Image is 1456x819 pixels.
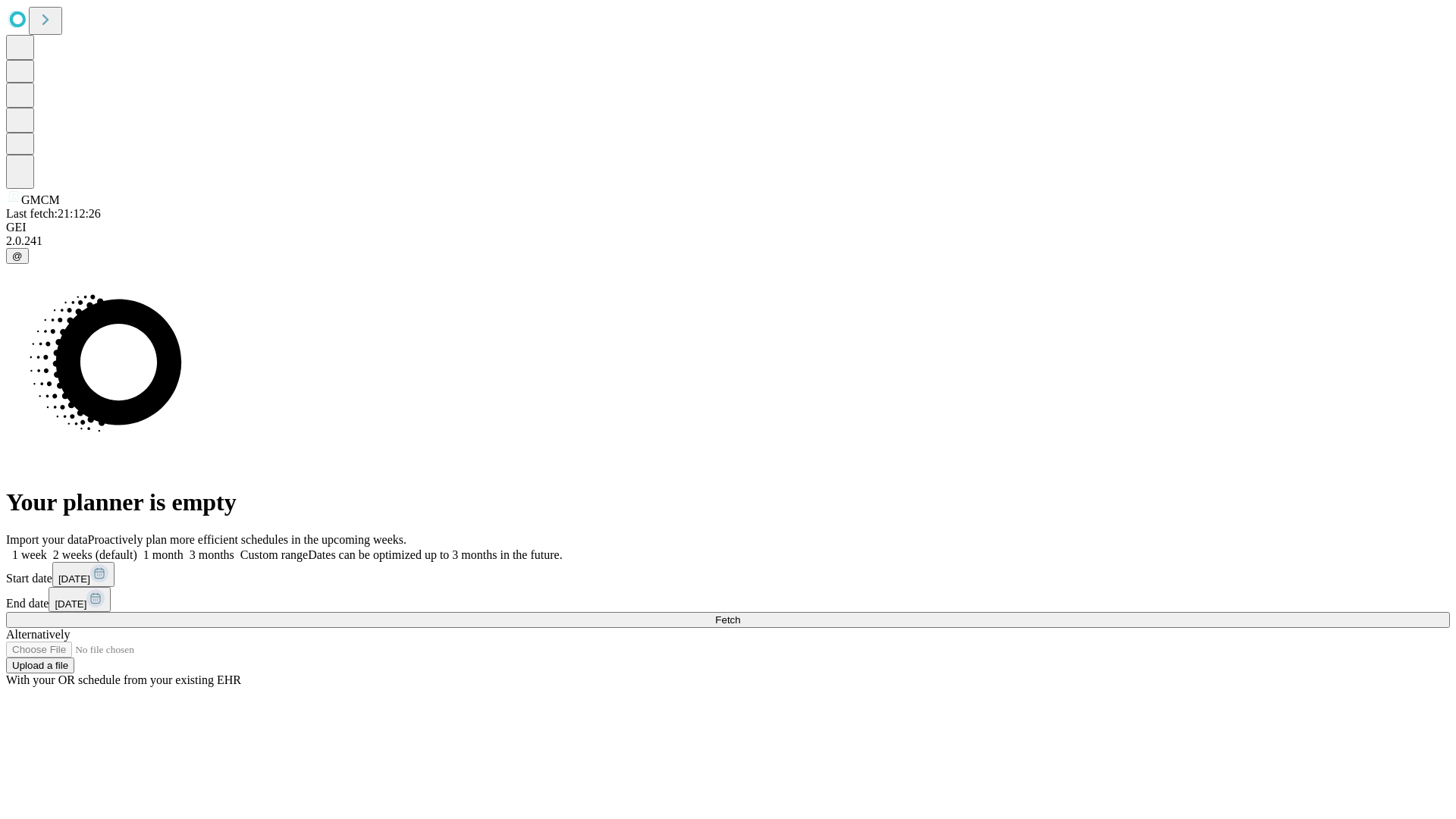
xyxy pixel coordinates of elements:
[53,548,137,561] span: 2 weeks (default)
[6,533,88,546] span: Import your data
[143,548,184,561] span: 1 month
[308,548,562,561] span: Dates can be optimized up to 3 months in the future.
[190,548,234,561] span: 3 months
[6,562,1450,587] div: Start date
[12,548,47,561] span: 1 week
[58,573,90,585] span: [DATE]
[6,628,70,641] span: Alternatively
[6,673,241,686] span: With your OR schedule from your existing EHR
[6,221,1450,234] div: GEI
[55,598,86,610] span: [DATE]
[6,207,101,220] span: Last fetch: 21:12:26
[240,548,308,561] span: Custom range
[21,193,60,206] span: GMCM
[88,533,406,546] span: Proactively plan more efficient schedules in the upcoming weeks.
[12,250,23,262] span: @
[6,488,1450,516] h1: Your planner is empty
[52,562,115,587] button: [DATE]
[6,248,29,264] button: @
[49,587,111,612] button: [DATE]
[6,234,1450,248] div: 2.0.241
[6,657,74,673] button: Upload a file
[715,614,740,626] span: Fetch
[6,587,1450,612] div: End date
[6,612,1450,628] button: Fetch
